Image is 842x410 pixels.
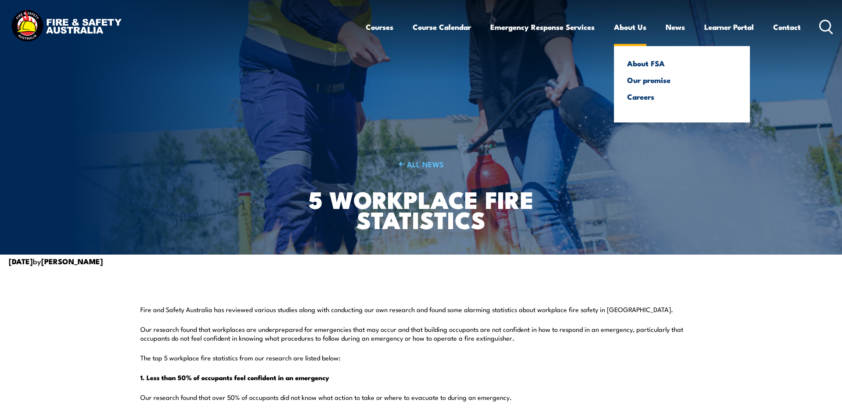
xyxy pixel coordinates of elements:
a: About Us [614,15,646,39]
a: Careers [627,93,737,101]
a: ALL NEWS [249,159,594,169]
a: Course Calendar [413,15,471,39]
a: About FSA [627,59,737,67]
p: The top 5 workplace fire statistics from our research are listed below: [140,353,702,362]
a: Emergency Response Services [490,15,595,39]
p: Fire and Safety Australia has reviewed various studies along with conducting our own research and... [140,305,702,314]
p: Our research found that over 50% of occupants did not know what action to take or where to evacua... [140,393,702,402]
p: Our research found that workplaces are underprepared for emergencies that may occur and that buil... [140,325,702,342]
a: News [666,15,685,39]
strong: [PERSON_NAME] [41,255,103,267]
a: Contact [773,15,801,39]
strong: [DATE] [9,255,33,267]
a: Our promise [627,76,737,84]
a: Learner Portal [704,15,754,39]
h1: 5 Workplace Fire Statistics [249,189,594,230]
span: by [9,255,103,266]
a: Courses [366,15,393,39]
strong: 1. Less than 50% of occupants feel confident in an emergency [140,372,329,382]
